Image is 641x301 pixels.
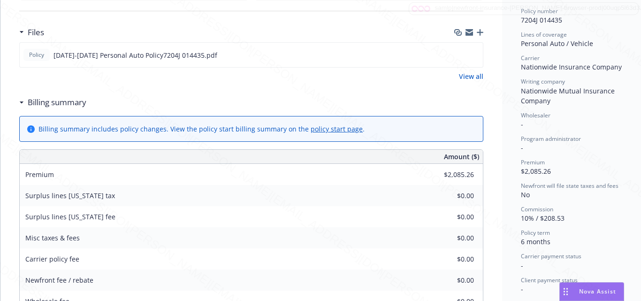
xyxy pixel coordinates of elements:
button: download file [456,50,463,60]
span: 7204J 014435 [521,15,562,24]
span: No [521,190,530,199]
div: Billing summary [19,96,86,108]
span: - [521,120,523,129]
span: Premium [521,158,545,166]
span: Commission [521,205,553,213]
a: View all [459,71,483,81]
span: Surplus lines [US_STATE] tax [25,191,115,200]
div: Drag to move [560,283,572,301]
span: Premium [25,170,54,179]
span: Nationwide Insurance Company [521,62,622,71]
span: - [521,261,523,270]
span: Writing company [521,77,565,85]
a: policy start page [311,124,363,133]
div: Billing summary includes policy changes. View the policy start billing summary on the . [38,124,365,134]
span: Newfront will file state taxes and fees [521,182,618,190]
span: Carrier [521,54,540,62]
span: Surplus lines [US_STATE] fee [25,212,115,221]
input: 0.00 [419,231,480,245]
h3: Billing summary [28,96,86,108]
span: Carrier payment status [521,252,581,260]
span: Wholesaler [521,111,550,119]
button: Nova Assist [559,282,624,301]
h3: Files [28,26,44,39]
span: Personal Auto / Vehicle [521,39,593,48]
button: preview file [471,50,479,60]
span: $2,085.26 [521,167,551,176]
span: Nova Assist [579,287,616,295]
span: Newfront fee / rebate [25,276,93,285]
span: Policy term [521,229,550,237]
input: 0.00 [419,168,480,182]
span: Lines of coverage [521,31,567,39]
span: Amount ($) [444,152,479,162]
span: Policy [27,51,46,59]
span: [DATE]-[DATE] Personal Auto Policy7204J 014435.pdf [53,50,217,60]
span: 6 months [521,237,550,246]
span: Policy number [521,7,558,15]
div: Files [19,26,44,39]
input: 0.00 [419,252,480,266]
input: 0.00 [419,210,480,224]
input: 0.00 [419,189,480,203]
input: 0.00 [419,273,480,287]
span: Carrier policy fee [25,255,79,263]
span: - [521,285,523,293]
span: Program administrator [521,135,581,143]
span: Client payment status [521,276,578,284]
span: - [521,143,523,152]
span: Misc taxes & fees [25,233,80,242]
span: 10% / $208.53 [521,214,565,223]
span: Nationwide Mutual Insurance Company [521,86,617,105]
